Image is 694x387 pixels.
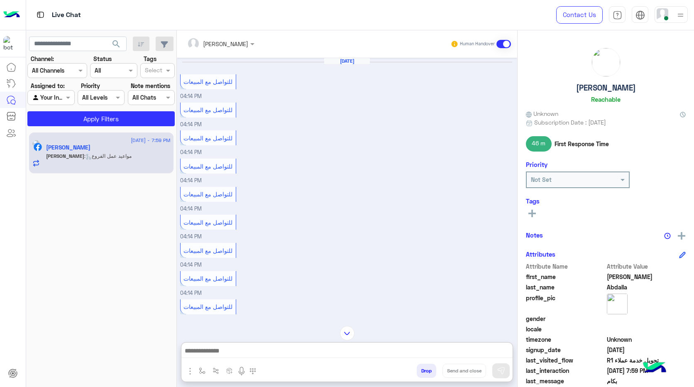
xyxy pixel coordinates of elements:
[526,335,605,344] span: timezone
[183,191,232,198] span: للتواصل مع المبيعات
[180,121,202,127] span: 04:14 PM
[46,153,84,159] span: [PERSON_NAME]
[526,283,605,291] span: last_name
[657,8,668,20] img: userImage
[183,135,232,142] span: للتواصل مع المبيعات
[526,272,605,281] span: first_name
[640,354,669,383] img: hulul-logo.png
[183,106,232,113] span: للتواصل مع المبيعات
[180,177,202,184] span: 04:14 PM
[607,377,686,385] span: بكام
[3,6,20,24] img: Logo
[84,153,132,159] span: : مواعيد عمل الفروع
[526,197,686,205] h6: Tags
[607,356,686,365] span: تحويل خدمة عملاء R1
[576,83,636,93] h5: [PERSON_NAME]
[556,6,603,24] a: Contact Us
[111,39,121,49] span: search
[31,81,65,90] label: Assigned to:
[144,66,162,76] div: Select
[226,367,233,374] img: create order
[591,96,621,103] h6: Reachable
[183,303,232,310] span: للتواصل مع المبيعات
[675,10,686,20] img: profile
[526,161,547,168] h6: Priority
[131,81,170,90] label: Note mentions
[526,356,605,365] span: last_visited_flow
[635,10,645,20] img: tab
[526,262,605,271] span: Attribute Name
[664,233,671,239] img: notes
[607,325,686,333] span: null
[180,93,202,99] span: 04:14 PM
[183,275,232,282] span: للتواصل مع المبيعات
[534,118,606,127] span: Subscription Date : [DATE]
[223,364,237,377] button: create order
[324,58,370,64] h6: [DATE]
[195,364,209,377] button: select flow
[526,136,552,151] span: 46 m
[607,294,628,314] img: picture
[460,41,495,47] small: Human Handover
[144,54,156,63] label: Tags
[417,364,436,378] button: Drop
[526,109,558,118] span: Unknown
[180,290,202,296] span: 04:14 PM
[183,219,232,226] span: للتواصل مع المبيعات
[607,335,686,344] span: Unknown
[607,283,686,291] span: Abdalla
[526,231,543,239] h6: Notes
[27,111,175,126] button: Apply Filters
[249,368,256,375] img: make a call
[180,262,202,268] span: 04:14 PM
[31,54,54,63] label: Channel:
[607,345,686,354] span: 2025-07-21T18:58:44.454Z
[607,314,686,323] span: null
[609,6,626,24] a: tab
[81,81,100,90] label: Priority
[607,366,686,375] span: 2025-09-14T16:59:17.2765386Z
[613,10,622,20] img: tab
[442,364,486,378] button: Send and close
[52,10,81,21] p: Live Chat
[340,326,354,340] img: scroll
[183,78,232,85] span: للتواصل مع المبيعات
[180,233,202,240] span: 04:14 PM
[106,37,127,54] button: search
[34,143,42,151] img: Facebook
[526,325,605,333] span: locale
[131,137,170,144] span: [DATE] - 7:59 PM
[180,206,202,212] span: 04:14 PM
[199,367,205,374] img: select flow
[526,377,605,385] span: last_message
[526,250,555,258] h6: Attributes
[213,367,219,374] img: Trigger scenario
[526,345,605,354] span: signup_date
[93,54,112,63] label: Status
[185,366,195,376] img: send attachment
[183,163,232,170] span: للتواصل مع المبيعات
[32,140,40,147] img: picture
[183,247,232,254] span: للتواصل مع المبيعات
[35,10,46,20] img: tab
[237,366,247,376] img: send voice note
[209,364,223,377] button: Trigger scenario
[526,366,605,375] span: last_interaction
[497,367,505,375] img: send message
[46,144,90,151] h5: Norhan Abdalla
[678,232,685,240] img: add
[180,149,202,155] span: 04:14 PM
[526,314,605,323] span: gender
[526,294,605,313] span: profile_pic
[555,140,609,148] span: First Response Time
[3,36,18,51] img: 322208621163248
[592,48,620,76] img: picture
[607,272,686,281] span: Norhan
[607,262,686,271] span: Attribute Value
